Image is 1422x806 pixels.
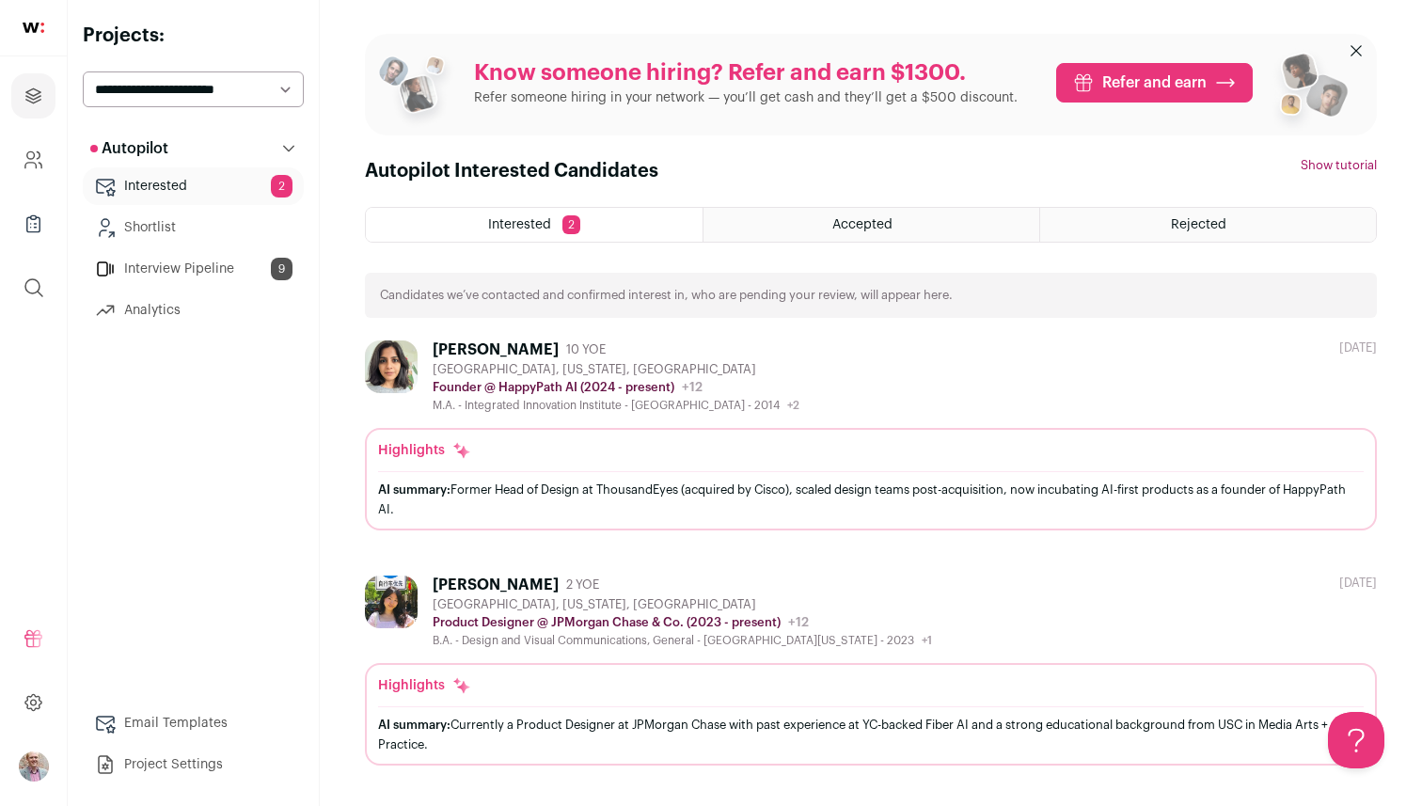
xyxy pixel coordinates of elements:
div: M.A. - Integrated Innovation Institute - [GEOGRAPHIC_DATA] - 2014 [433,398,799,413]
div: [DATE] [1339,576,1377,591]
span: 2 [562,215,580,234]
p: Product Designer @ JPMorgan Chase & Co. (2023 - present) [433,615,781,630]
div: [GEOGRAPHIC_DATA], [US_STATE], [GEOGRAPHIC_DATA] [433,362,799,377]
p: Know someone hiring? Refer and earn $1300. [474,58,1018,88]
p: Candidates we’ve contacted and confirmed interest in, who are pending your review, will appear here. [380,288,953,303]
div: B.A. - Design and Visual Communications, General - [GEOGRAPHIC_DATA][US_STATE] - 2023 [433,633,932,648]
div: [PERSON_NAME] [433,576,559,594]
span: 2 [271,175,292,198]
div: [DATE] [1339,340,1377,356]
a: Accepted [703,208,1039,242]
div: Highlights [378,676,471,695]
span: +12 [788,616,809,629]
p: Founder @ HappyPath AI (2024 - present) [433,380,674,395]
div: Former Head of Design at ThousandEyes (acquired by Cisco), scaled design teams post-acquisition, ... [378,480,1364,519]
a: Rejected [1040,208,1376,242]
a: Project Settings [83,746,304,783]
a: Email Templates [83,704,304,742]
span: 10 YOE [566,342,606,357]
a: Analytics [83,292,304,329]
img: wellfound-shorthand-0d5821cbd27db2630d0214b213865d53afaa358527fdda9d0ea32b1df1b89c2c.svg [23,23,44,33]
img: 34e8285fe052807ddd167cebc0580a710bcc316786869f5851b0ce50c4c5e0de.jpg [365,576,418,628]
a: Projects [11,73,55,119]
a: Shortlist [83,209,304,246]
a: Company Lists [11,201,55,246]
h2: Projects: [83,23,304,49]
span: Accepted [832,218,893,231]
a: Refer and earn [1056,63,1253,103]
div: Currently a Product Designer at JPMorgan Chase with past experience at YC-backed Fiber AI and a s... [378,715,1364,754]
span: AI summary: [378,719,450,731]
h1: Autopilot Interested Candidates [365,158,658,184]
img: b3786bfa21d33f7eedec3e42055fe3f89589157c4e4da038979f08b24a60a93c.jpg [365,340,418,393]
a: Interested2 [83,167,304,205]
div: Highlights [378,441,471,460]
div: [PERSON_NAME] [433,340,559,359]
span: Interested [488,218,551,231]
button: Autopilot [83,130,304,167]
img: referral_people_group_1-3817b86375c0e7f77b15e9e1740954ef64e1f78137dd7e9f4ff27367cb2cd09a.png [376,49,459,132]
p: Refer someone hiring in your network — you’ll get cash and they’ll get a $500 discount. [474,88,1018,107]
a: Interview Pipeline9 [83,250,304,288]
span: +12 [682,381,703,394]
span: 2 YOE [566,577,599,593]
span: +1 [922,635,932,646]
a: [PERSON_NAME] 10 YOE [GEOGRAPHIC_DATA], [US_STATE], [GEOGRAPHIC_DATA] Founder @ HappyPath AI (202... [365,340,1377,530]
p: Autopilot [90,137,168,160]
img: 190284-medium_jpg [19,751,49,782]
span: 9 [271,258,292,280]
a: Company and ATS Settings [11,137,55,182]
button: Show tutorial [1301,158,1377,173]
iframe: Help Scout Beacon - Open [1328,712,1384,768]
img: referral_people_group_2-7c1ec42c15280f3369c0665c33c00ed472fd7f6af9dd0ec46c364f9a93ccf9a4.png [1268,45,1351,135]
a: [PERSON_NAME] 2 YOE [GEOGRAPHIC_DATA], [US_STATE], [GEOGRAPHIC_DATA] Product Designer @ JPMorgan ... [365,576,1377,766]
button: Open dropdown [19,751,49,782]
span: AI summary: [378,483,450,496]
div: [GEOGRAPHIC_DATA], [US_STATE], [GEOGRAPHIC_DATA] [433,597,932,612]
span: +2 [787,400,799,411]
span: Rejected [1171,218,1226,231]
